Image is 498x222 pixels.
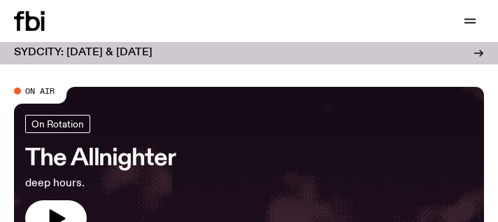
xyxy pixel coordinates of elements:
h3: The Allnighter [25,147,176,169]
span: On Rotation [31,118,84,129]
h3: SYDCITY: [DATE] & [DATE] [14,48,152,58]
span: On Air [25,86,55,95]
p: deep hours. [25,175,176,192]
a: On Rotation [25,115,90,133]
